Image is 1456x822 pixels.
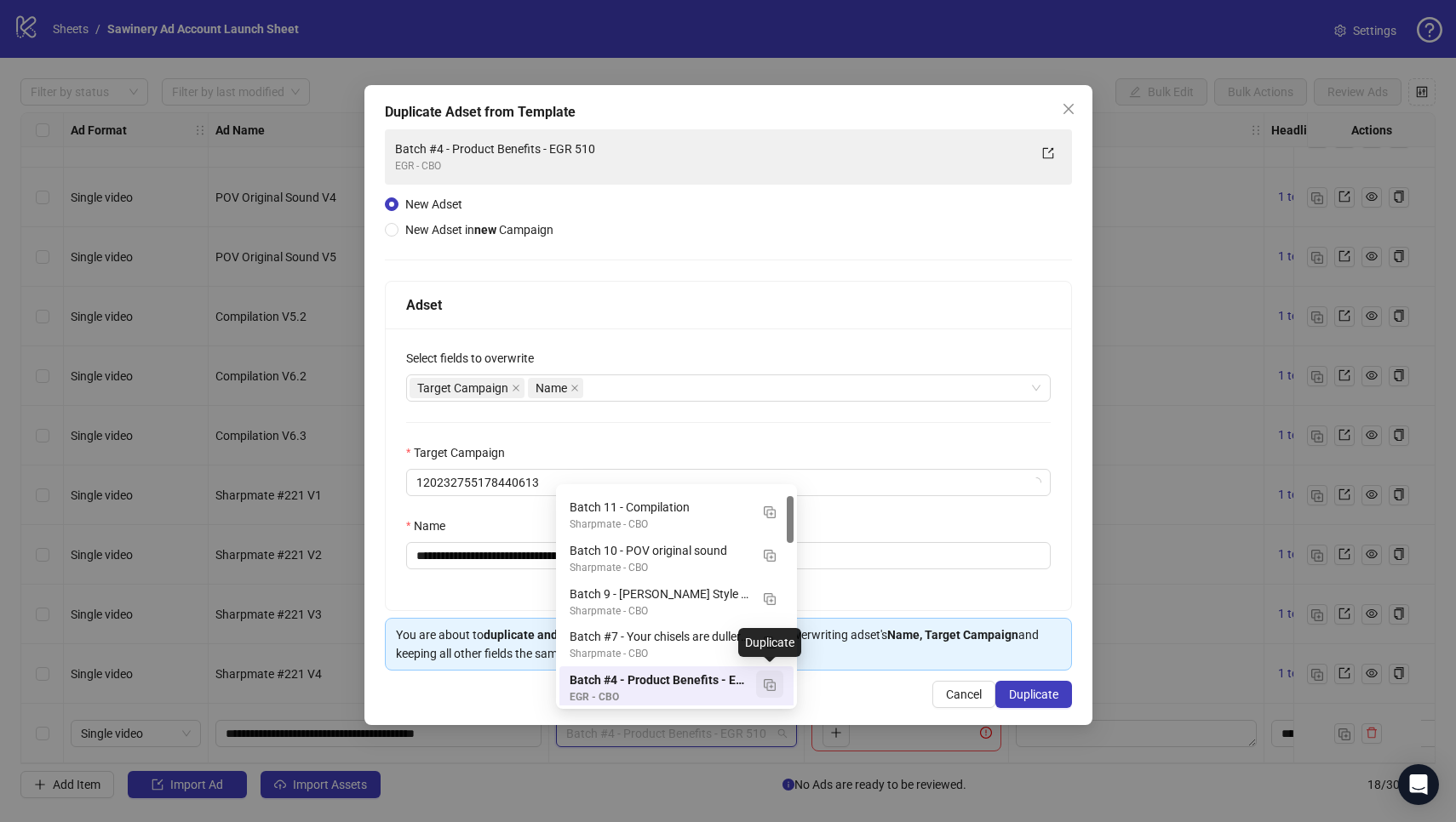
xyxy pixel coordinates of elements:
[764,506,776,518] img: Duplicate
[1009,688,1058,701] span: Duplicate
[536,379,567,397] span: Name
[406,517,456,535] label: Name
[406,294,1051,316] div: Adset
[417,379,508,397] span: Target Campaign
[528,378,583,398] span: Name
[484,628,600,642] strong: duplicate and publish
[474,223,496,237] strong: new
[738,628,801,657] div: Duplicate
[559,623,794,666] div: Batch #7 - Your chisels are duller than you think
[405,223,553,237] span: New Adset in Campaign
[764,593,776,605] img: Duplicate
[570,560,749,576] div: Sharpmate - CBO
[1398,764,1439,805] div: Open Intercom Messenger
[756,585,783,612] button: Duplicate
[570,671,749,689] div: Batch #4 - Product Benefits - EGR 510
[396,625,1061,663] div: You are about to the selected adset without any ads, overwriting adset's and keeping all other fi...
[756,671,783,698] button: Duplicate
[570,627,749,646] div: Batch #7 - Your chisels are duller than you think
[1062,102,1075,116] span: close
[395,158,1028,174] div: EGR - CBO
[395,140,1028,158] div: Batch #4 - Product Benefits - EGR 510
[512,384,520,392] span: close
[946,688,982,701] span: Cancel
[570,603,749,619] div: Sharpmate - CBO
[416,470,1040,495] span: 120232755178440613
[570,498,749,517] div: Batch 11 - Compilation
[570,689,749,705] div: EGR - CBO
[756,498,783,525] button: Duplicate
[385,102,1072,123] div: Duplicate Adset from Template
[406,443,516,462] label: Target Campaign
[932,681,995,708] button: Cancel
[410,378,525,398] span: Target Campaign
[764,550,776,562] img: Duplicate
[570,541,749,560] div: Batch 10 - POV original sound
[570,384,579,392] span: close
[570,585,749,603] div: Batch 9 - [PERSON_NAME] Style Ad
[570,517,749,533] div: Sharpmate - CBO
[559,580,794,624] div: Batch 9 - Tim Style Ad
[995,681,1072,708] button: Duplicate
[570,646,749,662] div: Sharpmate - CBO
[764,679,776,691] img: Duplicate
[406,542,1051,569] input: Name
[887,628,1018,642] strong: Name, Target Campaign
[1042,147,1054,159] span: export
[406,349,545,368] label: Select fields to overwrite
[559,666,794,710] div: Batch #4 - Product Benefits - EGR 510
[405,197,462,211] span: New Adset
[559,494,794,537] div: Batch 11 - Compilation
[559,537,794,580] div: Batch 10 - POV original sound
[1055,95,1082,123] button: Close
[756,541,783,568] button: Duplicate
